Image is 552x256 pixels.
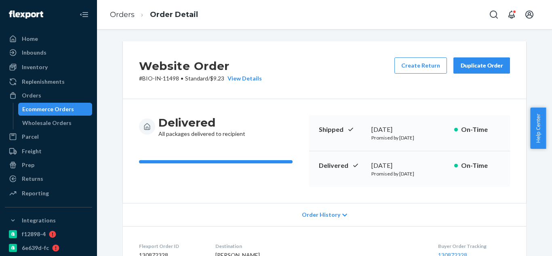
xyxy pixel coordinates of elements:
[5,145,92,158] a: Freight
[22,63,48,71] div: Inventory
[453,57,510,74] button: Duplicate Order
[394,57,447,74] button: Create Return
[371,134,448,141] p: Promised by [DATE]
[460,61,503,70] div: Duplicate Order
[22,230,46,238] div: f12898-4
[215,243,425,250] dt: Destination
[22,133,39,141] div: Parcel
[181,75,183,82] span: •
[22,91,41,99] div: Orders
[5,214,92,227] button: Integrations
[5,61,92,74] a: Inventory
[22,244,49,252] div: 6e639d-fc
[22,49,46,57] div: Inbounds
[5,172,92,185] a: Returns
[5,159,92,171] a: Prep
[371,125,448,134] div: [DATE]
[461,161,500,170] p: On-Time
[103,3,204,27] ol: breadcrumbs
[5,89,92,102] a: Orders
[371,161,448,170] div: [DATE]
[486,6,502,23] button: Open Search Box
[22,105,74,113] div: Ecommerce Orders
[22,189,49,197] div: Reporting
[5,75,92,88] a: Replenishments
[5,187,92,200] a: Reporting
[371,170,448,177] p: Promised by [DATE]
[22,78,65,86] div: Replenishments
[5,32,92,45] a: Home
[110,10,135,19] a: Orders
[22,175,43,183] div: Returns
[185,75,208,82] span: Standard
[158,115,245,138] div: All packages delivered to recipient
[22,119,72,127] div: Wholesale Orders
[5,46,92,59] a: Inbounds
[18,103,93,116] a: Ecommerce Orders
[5,241,92,254] a: 6e639d-fc
[18,116,93,129] a: Wholesale Orders
[22,216,56,224] div: Integrations
[9,11,43,19] img: Flexport logo
[139,243,202,250] dt: Flexport Order ID
[150,10,198,19] a: Order Detail
[22,161,34,169] div: Prep
[158,115,245,130] h3: Delivered
[22,147,42,155] div: Freight
[521,6,537,23] button: Open account menu
[504,6,520,23] button: Open notifications
[76,6,92,23] button: Close Navigation
[530,108,546,149] button: Help Center
[224,74,262,83] button: View Details
[22,35,38,43] div: Home
[461,125,500,134] p: On-Time
[302,211,340,219] span: Order History
[139,57,262,74] h2: Website Order
[5,228,92,241] a: f12898-4
[319,161,365,170] p: Delivered
[319,125,365,134] p: Shipped
[139,74,262,83] p: # BIO-IN-11498 / $9.23
[438,243,510,250] dt: Buyer Order Tracking
[5,130,92,143] a: Parcel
